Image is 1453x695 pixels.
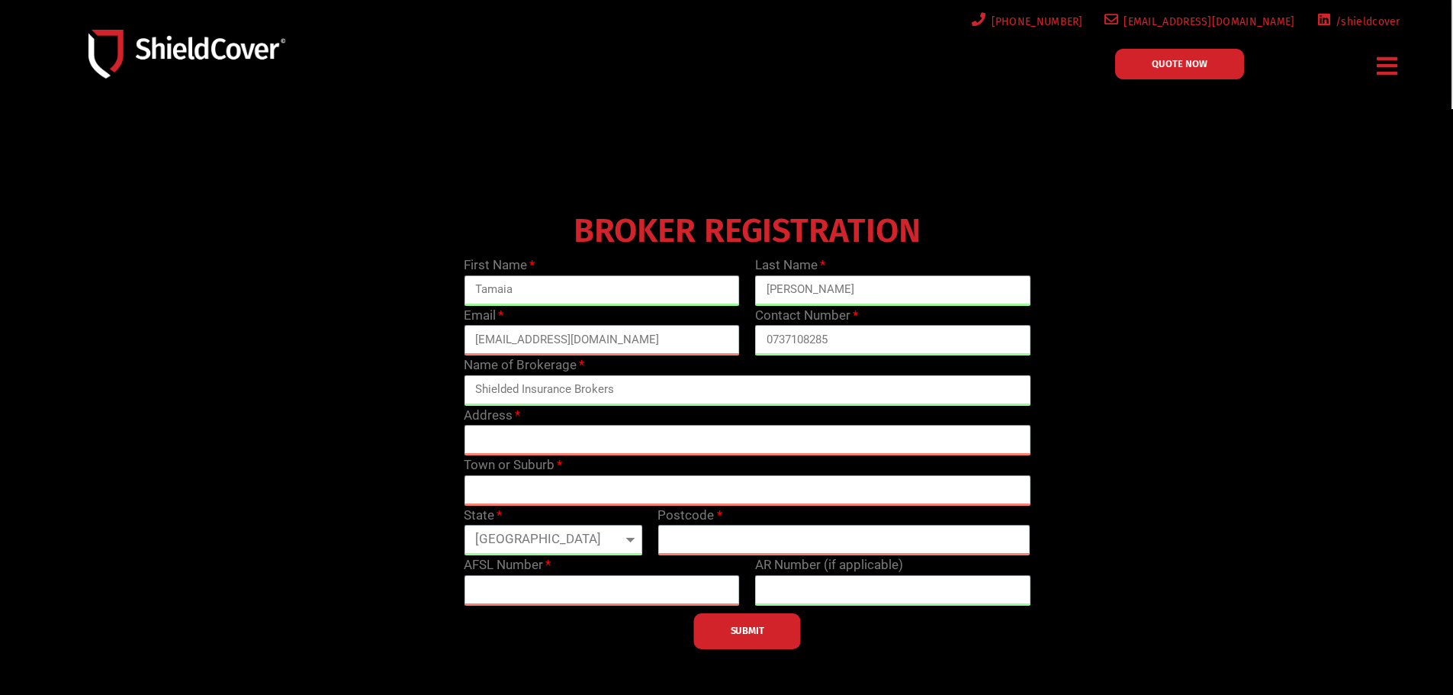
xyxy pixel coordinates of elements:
a: [EMAIL_ADDRESS][DOMAIN_NAME] [1101,12,1295,31]
span: QUOTE NOW [1152,59,1207,69]
label: First Name [464,256,535,275]
label: Name of Brokerage [464,356,584,375]
span: SUBMIT [731,629,764,632]
label: AFSL Number [464,555,551,575]
a: [PHONE_NUMBER] [969,12,1083,31]
label: State [464,506,502,526]
span: [PHONE_NUMBER] [986,12,1083,31]
label: Town or Suburb [464,455,562,475]
button: SUBMIT [694,613,801,649]
label: Last Name [755,256,825,275]
a: QUOTE NOW [1115,49,1244,79]
div: Menu Toggle [1371,48,1404,84]
img: Shield-Cover-Underwriting-Australia-logo-full [88,30,285,78]
span: [EMAIL_ADDRESS][DOMAIN_NAME] [1118,12,1294,31]
a: /shieldcover [1313,12,1400,31]
label: Email [464,306,503,326]
label: AR Number (if applicable) [755,555,903,575]
span: /shieldcover [1330,12,1400,31]
label: Address [464,406,520,426]
label: Postcode [657,506,722,526]
h4: BROKER REGISTRATION [456,222,1038,240]
label: Contact Number [755,306,858,326]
